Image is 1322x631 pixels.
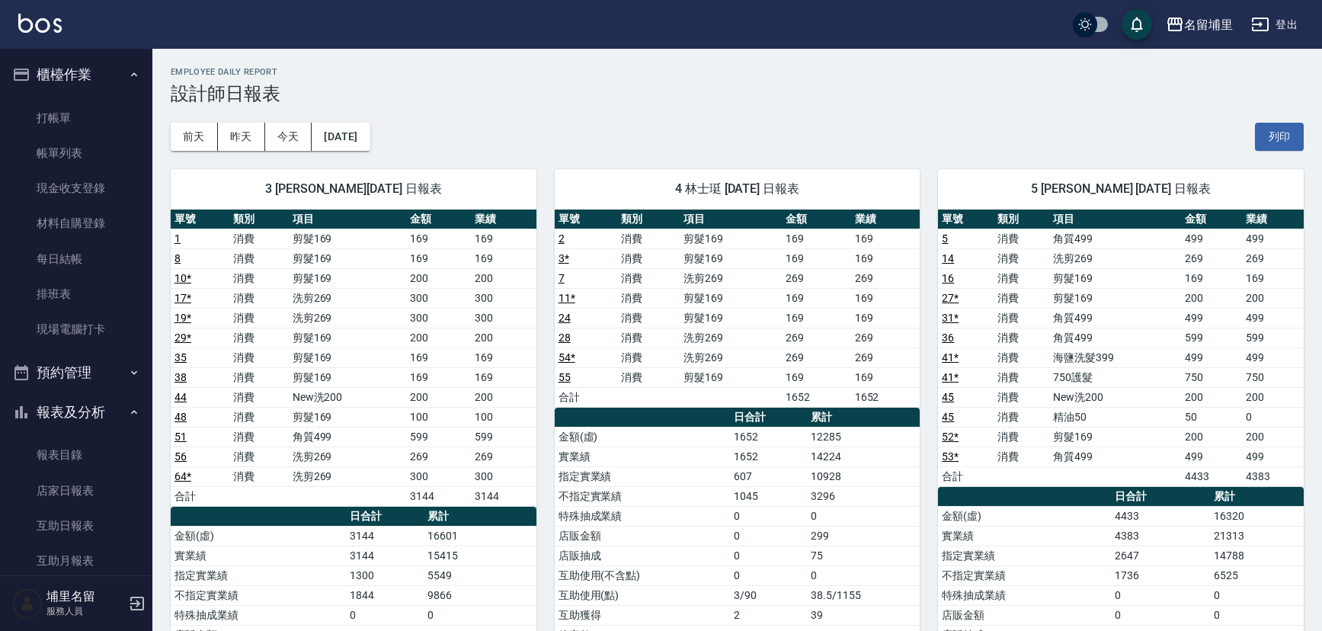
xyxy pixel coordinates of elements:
th: 項目 [289,210,406,229]
td: 75 [807,546,920,565]
td: 消費 [229,328,288,348]
td: 750護髮 [1049,367,1181,387]
table: a dense table [171,210,536,507]
td: 洗剪269 [289,308,406,328]
button: 登出 [1245,11,1304,39]
td: 1844 [346,585,424,605]
td: 消費 [229,229,288,248]
td: 0 [730,546,808,565]
td: 消費 [617,268,680,288]
td: 金額(虛) [555,427,730,447]
td: 消費 [617,248,680,268]
a: 打帳單 [6,101,146,136]
td: 269 [851,328,920,348]
td: 599 [406,427,471,447]
td: 1652 [851,387,920,407]
td: 200 [406,268,471,288]
button: save [1122,9,1152,40]
td: 169 [851,367,920,387]
td: 200 [471,268,536,288]
td: 互助使用(不含點) [555,565,730,585]
td: 269 [782,348,851,367]
td: 169 [782,229,851,248]
td: 269 [1181,248,1243,268]
td: 消費 [994,308,1049,328]
td: 1652 [730,427,808,447]
td: 2 [730,605,808,625]
td: 消費 [617,308,680,328]
td: 消費 [229,447,288,466]
td: 不指定實業績 [171,585,346,605]
td: New洗200 [289,387,406,407]
td: 合計 [555,387,617,407]
td: 169 [1181,268,1243,288]
td: 消費 [617,348,680,367]
td: 169 [406,229,471,248]
td: 剪髮169 [680,248,782,268]
th: 金額 [406,210,471,229]
h3: 設計師日報表 [171,83,1304,104]
th: 項目 [1049,210,1181,229]
a: 5 [942,232,948,245]
td: 3144 [346,526,424,546]
button: 今天 [265,123,312,151]
td: 9866 [424,585,536,605]
td: 4383 [1242,466,1304,486]
td: 消費 [617,288,680,308]
td: 消費 [994,367,1049,387]
td: 互助使用(點) [555,585,730,605]
td: 消費 [994,248,1049,268]
td: 角質499 [1049,447,1181,466]
td: 169 [782,367,851,387]
td: 169 [782,248,851,268]
button: 前天 [171,123,218,151]
button: [DATE] [312,123,370,151]
button: 預約管理 [6,353,146,392]
td: 消費 [994,229,1049,248]
a: 報表目錄 [6,437,146,472]
td: 1736 [1111,565,1210,585]
a: 現場電腦打卡 [6,312,146,347]
td: 角質499 [1049,229,1181,248]
th: 類別 [994,210,1049,229]
td: 剪髮169 [680,367,782,387]
td: 300 [406,288,471,308]
td: 剪髮169 [289,328,406,348]
td: 169 [471,348,536,367]
td: 5549 [424,565,536,585]
td: 消費 [229,288,288,308]
th: 業績 [1242,210,1304,229]
td: 實業績 [938,526,1111,546]
a: 互助日報表 [6,508,146,543]
td: 金額(虛) [938,506,1111,526]
td: 200 [406,328,471,348]
td: 1652 [782,387,851,407]
td: 169 [406,248,471,268]
td: 499 [1242,308,1304,328]
span: 4 林士珽 [DATE] 日報表 [573,181,902,197]
th: 類別 [229,210,288,229]
td: 特殊抽成業績 [171,605,346,625]
a: 每日結帳 [6,242,146,277]
th: 累計 [424,507,536,527]
th: 日合計 [730,408,808,428]
a: 現金收支登錄 [6,171,146,206]
td: 店販金額 [555,526,730,546]
td: 200 [1242,288,1304,308]
td: 2647 [1111,546,1210,565]
td: 消費 [229,248,288,268]
h2: Employee Daily Report [171,67,1304,77]
td: 169 [851,288,920,308]
td: 499 [1181,229,1243,248]
a: 互助月報表 [6,543,146,578]
a: 7 [559,272,565,284]
td: 169 [851,248,920,268]
td: 0 [1210,605,1304,625]
th: 金額 [1181,210,1243,229]
td: 剪髮169 [1049,288,1181,308]
img: Logo [18,14,62,33]
td: 消費 [229,348,288,367]
td: 剪髮169 [289,348,406,367]
a: 45 [942,411,954,423]
td: 16601 [424,526,536,546]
